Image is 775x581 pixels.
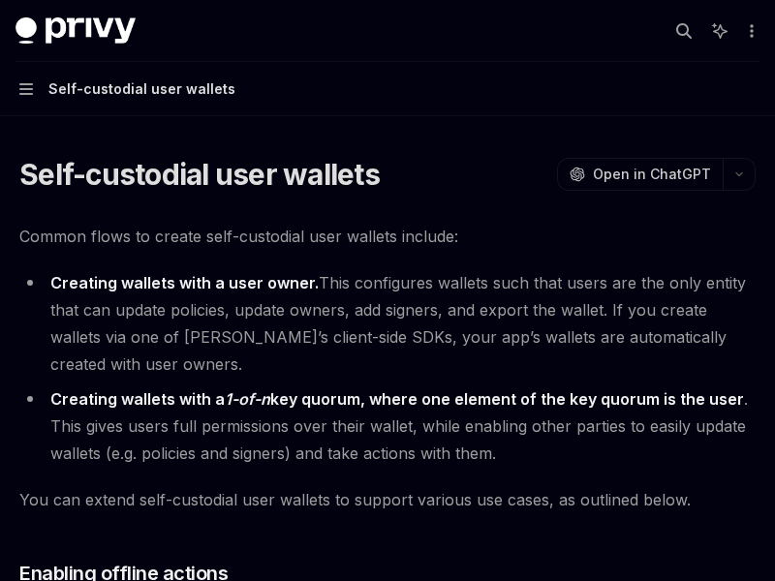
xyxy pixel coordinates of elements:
[19,223,756,250] span: Common flows to create self-custodial user wallets include:
[19,385,756,467] li: . This gives users full permissions over their wallet, while enabling other parties to easily upd...
[50,273,319,292] strong: Creating wallets with a user owner.
[48,77,235,101] div: Self-custodial user wallets
[50,389,744,409] strong: Creating wallets with a key quorum, where one element of the key quorum is the user
[15,17,136,45] img: dark logo
[593,165,711,184] span: Open in ChatGPT
[19,269,756,378] li: This configures wallets such that users are the only entity that can update policies, update owne...
[19,157,380,192] h1: Self-custodial user wallets
[740,17,759,45] button: More actions
[19,486,756,513] span: You can extend self-custodial user wallets to support various use cases, as outlined below.
[557,158,723,191] button: Open in ChatGPT
[225,389,270,409] em: 1-of-n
